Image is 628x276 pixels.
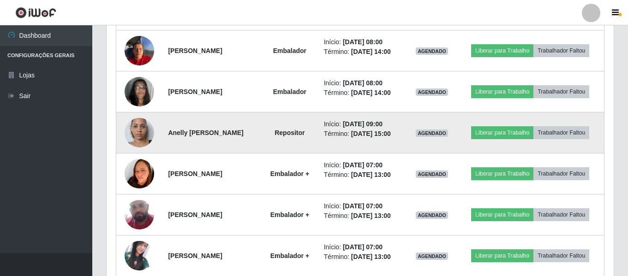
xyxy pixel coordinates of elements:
time: [DATE] 07:00 [343,243,383,251]
span: AGENDADO [416,253,448,260]
strong: [PERSON_NAME] [168,170,222,177]
strong: [PERSON_NAME] [168,252,222,259]
button: Liberar para Trabalho [471,167,533,180]
button: Trabalhador Faltou [533,126,589,139]
button: Trabalhador Faltou [533,167,589,180]
button: Liberar para Trabalho [471,249,533,262]
img: 1757604463996.jpeg [125,72,154,111]
span: AGENDADO [416,129,448,137]
strong: Repositor [275,129,305,136]
img: 1736004574003.jpeg [125,106,154,159]
strong: Embalador + [270,170,309,177]
img: 1757435455970.jpeg [125,31,154,70]
img: 1629002927559.jpeg [125,153,154,194]
li: Início: [324,78,402,88]
strong: Embalador + [270,211,309,218]
img: CoreUI Logo [15,7,56,18]
time: [DATE] 07:00 [343,202,383,210]
li: Término: [324,170,402,180]
time: [DATE] 14:00 [351,48,391,55]
strong: Embalador [273,88,306,95]
button: Liberar para Trabalho [471,126,533,139]
time: [DATE] 15:00 [351,130,391,137]
li: Término: [324,252,402,262]
button: Trabalhador Faltou [533,44,589,57]
li: Início: [324,201,402,211]
span: AGENDADO [416,211,448,219]
strong: Embalador [273,47,306,54]
time: [DATE] 13:00 [351,253,391,260]
li: Término: [324,211,402,221]
li: Início: [324,119,402,129]
button: Liberar para Trabalho [471,85,533,98]
span: AGENDADO [416,170,448,178]
img: 1744639547908.jpeg [125,241,154,270]
span: AGENDADO [416,88,448,96]
time: [DATE] 07:00 [343,161,383,169]
strong: [PERSON_NAME] [168,211,222,218]
button: Liberar para Trabalho [471,208,533,221]
button: Trabalhador Faltou [533,85,589,98]
time: [DATE] 08:00 [343,79,383,87]
li: Término: [324,47,402,57]
time: [DATE] 13:00 [351,212,391,219]
time: [DATE] 13:00 [351,171,391,178]
time: [DATE] 14:00 [351,89,391,96]
time: [DATE] 08:00 [343,38,383,46]
li: Início: [324,37,402,47]
strong: Anelly [PERSON_NAME] [168,129,243,136]
time: [DATE] 09:00 [343,120,383,128]
button: Trabalhador Faltou [533,249,589,262]
img: 1657310989877.jpeg [125,190,154,239]
span: AGENDADO [416,47,448,55]
button: Trabalhador Faltou [533,208,589,221]
button: Liberar para Trabalho [471,44,533,57]
strong: Embalador + [270,252,309,259]
li: Término: [324,88,402,98]
strong: [PERSON_NAME] [168,88,222,95]
li: Início: [324,242,402,252]
strong: [PERSON_NAME] [168,47,222,54]
li: Início: [324,160,402,170]
li: Término: [324,129,402,139]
